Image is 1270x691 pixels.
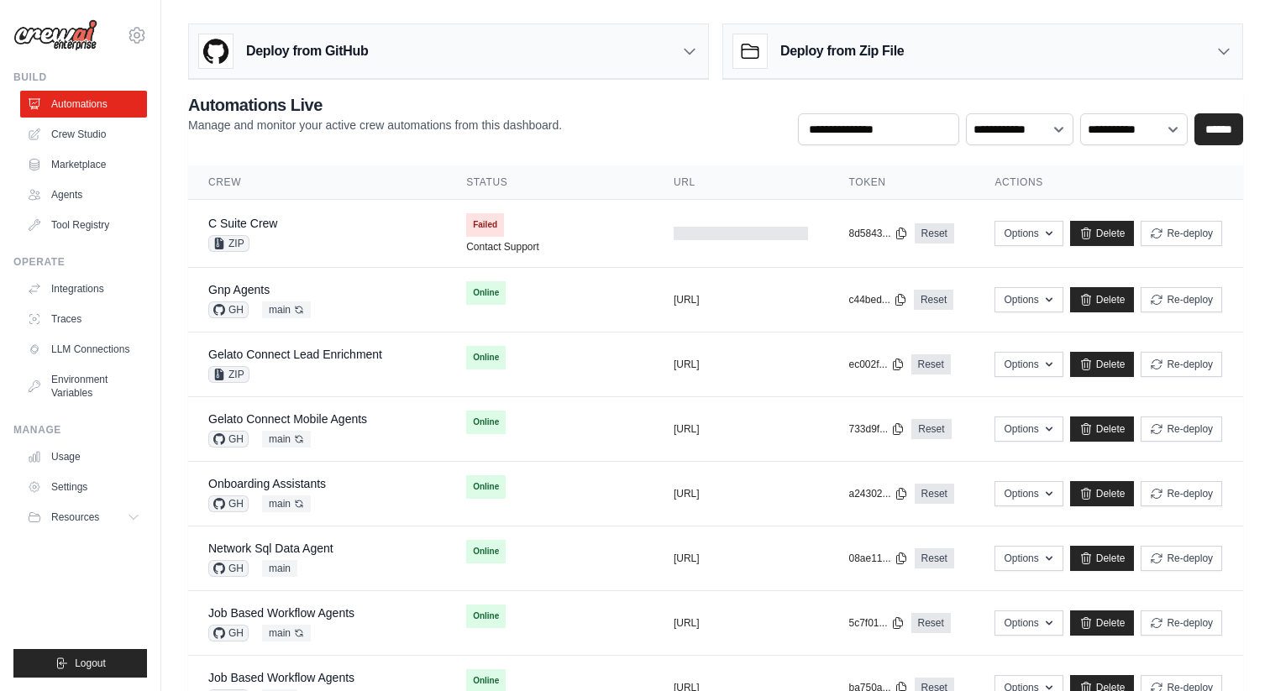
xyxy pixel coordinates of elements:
a: Reset [911,354,951,374]
span: Failed [466,213,504,237]
img: GitHub Logo [199,34,233,68]
button: Re-deploy [1141,416,1222,442]
span: Logout [75,657,106,670]
span: Online [466,281,506,305]
a: C Suite Crew [208,217,277,230]
a: Agents [20,181,147,208]
span: Online [466,605,506,628]
button: Re-deploy [1141,481,1222,506]
a: Marketplace [20,151,147,178]
div: Manage [13,423,147,437]
a: Usage [20,443,147,470]
a: Contact Support [466,240,539,254]
a: Delete [1070,546,1135,571]
th: Actions [974,165,1243,200]
img: Logo [13,19,97,51]
th: URL [653,165,829,200]
button: Re-deploy [1141,287,1222,312]
a: Reset [915,223,954,243]
span: main [262,560,297,577]
span: main [262,625,311,641]
p: Manage and monitor your active crew automations from this dashboard. [188,117,562,133]
button: 8d5843... [849,227,908,240]
button: 733d9f... [849,422,905,436]
span: GH [208,301,249,318]
a: Settings [20,474,147,500]
div: Build [13,71,147,84]
button: Options [994,546,1063,571]
span: GH [208,431,249,448]
a: Delete [1070,481,1135,506]
span: ZIP [208,235,249,252]
a: LLM Connections [20,336,147,363]
button: 5c7f01... [849,616,905,630]
button: Options [994,610,1063,636]
span: main [262,431,311,448]
a: Reset [915,548,954,568]
button: Re-deploy [1141,546,1222,571]
a: Reset [914,290,953,310]
a: Gnp Agents [208,283,270,296]
a: Onboarding Assistants [208,477,326,490]
a: Reset [911,613,951,633]
button: Options [994,221,1063,246]
a: Delete [1070,610,1135,636]
a: Delete [1070,352,1135,377]
button: Logout [13,649,147,678]
button: Re-deploy [1141,221,1222,246]
button: Re-deploy [1141,610,1222,636]
a: Reset [911,419,951,439]
a: Network Sql Data Agent [208,542,333,555]
span: Online [466,346,506,369]
span: Online [466,540,506,563]
span: Online [466,475,506,499]
th: Status [446,165,653,200]
h3: Deploy from GitHub [246,41,368,61]
a: Delete [1070,287,1135,312]
button: Re-deploy [1141,352,1222,377]
a: Gelato Connect Mobile Agents [208,412,367,426]
span: Online [466,411,506,434]
a: Traces [20,306,147,332]
a: Tool Registry [20,212,147,238]
a: Job Based Workflow Agents [208,671,354,684]
th: Token [829,165,975,200]
h2: Automations Live [188,93,562,117]
a: Delete [1070,416,1135,442]
a: Delete [1070,221,1135,246]
a: Crew Studio [20,121,147,148]
a: Integrations [20,275,147,302]
span: main [262,301,311,318]
a: Environment Variables [20,366,147,406]
a: Reset [915,484,954,504]
div: Operate [13,255,147,269]
a: Automations [20,91,147,118]
th: Crew [188,165,446,200]
button: Options [994,352,1063,377]
button: ec002f... [849,358,905,371]
span: GH [208,560,249,577]
button: 08ae11... [849,552,908,565]
a: Gelato Connect Lead Enrichment [208,348,382,361]
button: Options [994,416,1063,442]
button: Options [994,481,1063,506]
span: main [262,495,311,512]
button: c44bed... [849,293,907,306]
span: ZIP [208,366,249,383]
h3: Deploy from Zip File [780,41,904,61]
span: GH [208,625,249,641]
a: Job Based Workflow Agents [208,606,354,620]
button: Resources [20,504,147,531]
button: Options [994,287,1063,312]
span: Resources [51,510,99,524]
button: a24302... [849,487,908,500]
span: GH [208,495,249,512]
